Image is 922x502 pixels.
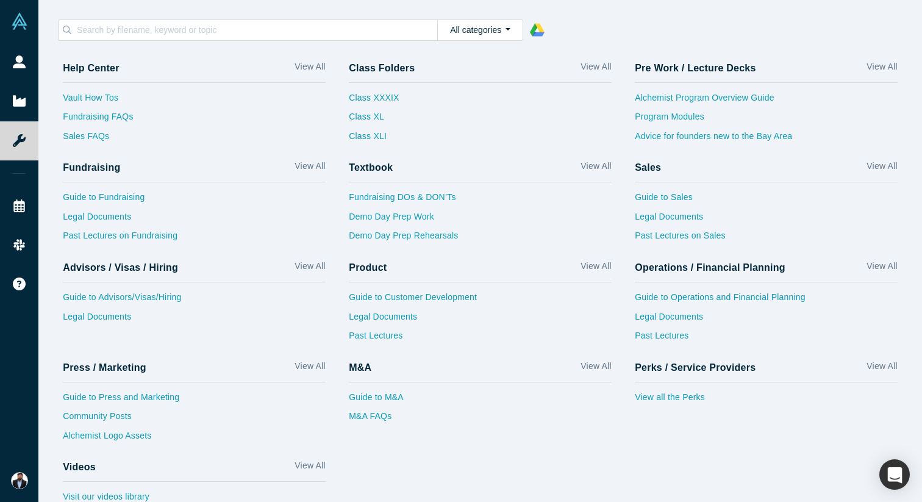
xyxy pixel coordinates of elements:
img: Alchemist Vault Logo [11,13,28,30]
h4: Textbook [349,162,393,173]
a: Guide to M&A [349,391,612,411]
a: View all the Perks [635,391,898,411]
h4: Advisors / Visas / Hiring [63,262,178,273]
a: Community Posts [63,410,326,429]
a: Class XXXIX [349,91,399,111]
a: Class XL [349,110,399,130]
a: View All [295,160,325,177]
a: View All [581,160,611,177]
a: View All [295,360,325,378]
h4: Pre Work / Lecture Decks [635,62,756,74]
h4: Perks / Service Providers [635,362,756,373]
a: Guide to Customer Development [349,291,612,310]
a: Demo Day Prep Work [349,210,612,230]
a: View All [867,260,897,278]
a: Past Lectures [349,329,612,349]
button: All categories [437,20,523,41]
a: Vault How Tos [63,91,326,111]
a: Alchemist Logo Assets [63,429,326,449]
a: View All [581,360,611,378]
a: Fundraising FAQs [63,110,326,130]
a: Past Lectures on Sales [635,229,898,249]
a: Program Modules [635,110,898,130]
a: Fundraising DOs & DON’Ts [349,191,612,210]
a: Legal Documents [63,310,326,330]
a: View All [867,160,897,177]
a: Advice for founders new to the Bay Area [635,130,898,149]
a: View All [295,459,325,477]
a: Guide to Advisors/Visas/Hiring [63,291,326,310]
a: Guide to Sales [635,191,898,210]
a: View All [295,60,325,78]
a: Legal Documents [349,310,612,330]
a: Legal Documents [635,210,898,230]
h4: Class Folders [349,62,415,74]
a: Class XLI [349,130,399,149]
a: Alchemist Program Overview Guide [635,91,898,111]
h4: Videos [63,461,96,473]
a: Guide to Press and Marketing [63,391,326,411]
h4: Fundraising [63,162,120,173]
h4: Operations / Financial Planning [635,262,785,273]
h4: Product [349,262,387,273]
a: Past Lectures on Fundraising [63,229,326,249]
a: View All [295,260,325,278]
h4: Sales [635,162,661,173]
h4: Press / Marketing [63,362,146,373]
a: View All [867,60,897,78]
h4: M&A [349,362,371,373]
a: Legal Documents [63,210,326,230]
a: Sales FAQs [63,130,326,149]
h4: Help Center [63,62,119,74]
a: M&A FAQs [349,410,612,429]
a: Legal Documents [635,310,898,330]
a: Guide to Operations and Financial Planning [635,291,898,310]
img: Sharad Varshney's Account [11,472,28,489]
a: Past Lectures [635,329,898,349]
a: Guide to Fundraising [63,191,326,210]
a: Demo Day Prep Rehearsals [349,229,612,249]
a: View All [867,360,897,378]
a: View All [581,60,611,78]
input: Search by filename, keyword or topic [76,22,437,38]
a: View All [581,260,611,278]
